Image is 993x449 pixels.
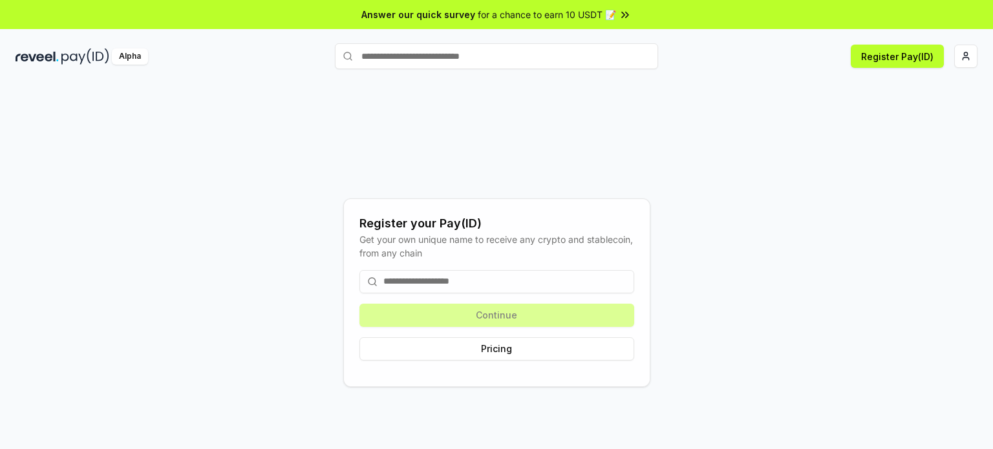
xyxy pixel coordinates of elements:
[61,48,109,65] img: pay_id
[359,337,634,360] button: Pricing
[112,48,148,65] div: Alpha
[851,45,944,68] button: Register Pay(ID)
[359,233,634,260] div: Get your own unique name to receive any crypto and stablecoin, from any chain
[361,8,475,21] span: Answer our quick survey
[16,48,59,65] img: reveel_dark
[478,8,616,21] span: for a chance to earn 10 USDT 📝
[359,214,634,233] div: Register your Pay(ID)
